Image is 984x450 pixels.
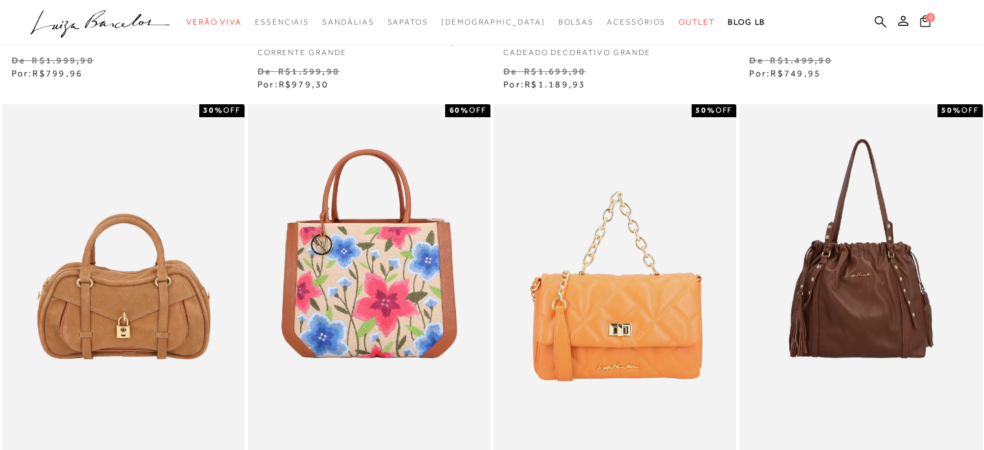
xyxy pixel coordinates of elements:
span: Por: [257,79,329,89]
span: Bolsas [558,17,594,27]
a: BLOG LB [728,10,765,34]
strong: 50% [695,106,716,115]
span: Por: [503,79,585,89]
span: OFF [469,106,487,115]
span: Verão Viva [186,17,242,27]
span: Acessórios [607,17,666,27]
span: Sapatos [387,17,428,27]
a: categoryNavScreenReaderText [679,10,715,34]
span: OFF [715,106,732,115]
span: Essenciais [255,17,309,27]
span: R$799,96 [32,68,83,78]
small: R$1.999,90 [32,55,93,65]
a: noSubCategoriesText [441,10,545,34]
strong: 30% [203,106,223,115]
strong: 60% [449,106,469,115]
span: [DEMOGRAPHIC_DATA] [441,17,545,27]
strong: 50% [941,106,961,115]
span: 0 [926,13,935,22]
button: 0 [916,14,934,32]
small: De [12,55,25,65]
small: R$1.499,90 [770,55,831,65]
a: categoryNavScreenReaderText [322,10,374,34]
span: OFF [961,106,979,115]
span: R$749,95 [771,68,821,78]
a: categoryNavScreenReaderText [255,10,309,34]
small: De [503,66,517,76]
small: R$1.599,90 [278,66,340,76]
small: De [749,55,763,65]
span: Outlet [679,17,715,27]
span: BLOG LB [728,17,765,27]
span: OFF [223,106,241,115]
small: R$1.699,90 [524,66,585,76]
span: R$979,30 [279,79,329,89]
span: R$1.189,93 [525,79,585,89]
small: De [257,66,271,76]
span: Por: [12,68,83,78]
a: categoryNavScreenReaderText [387,10,428,34]
a: categoryNavScreenReaderText [607,10,666,34]
span: Sandálias [322,17,374,27]
span: Por: [749,68,821,78]
a: categoryNavScreenReaderText [186,10,242,34]
a: categoryNavScreenReaderText [558,10,594,34]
